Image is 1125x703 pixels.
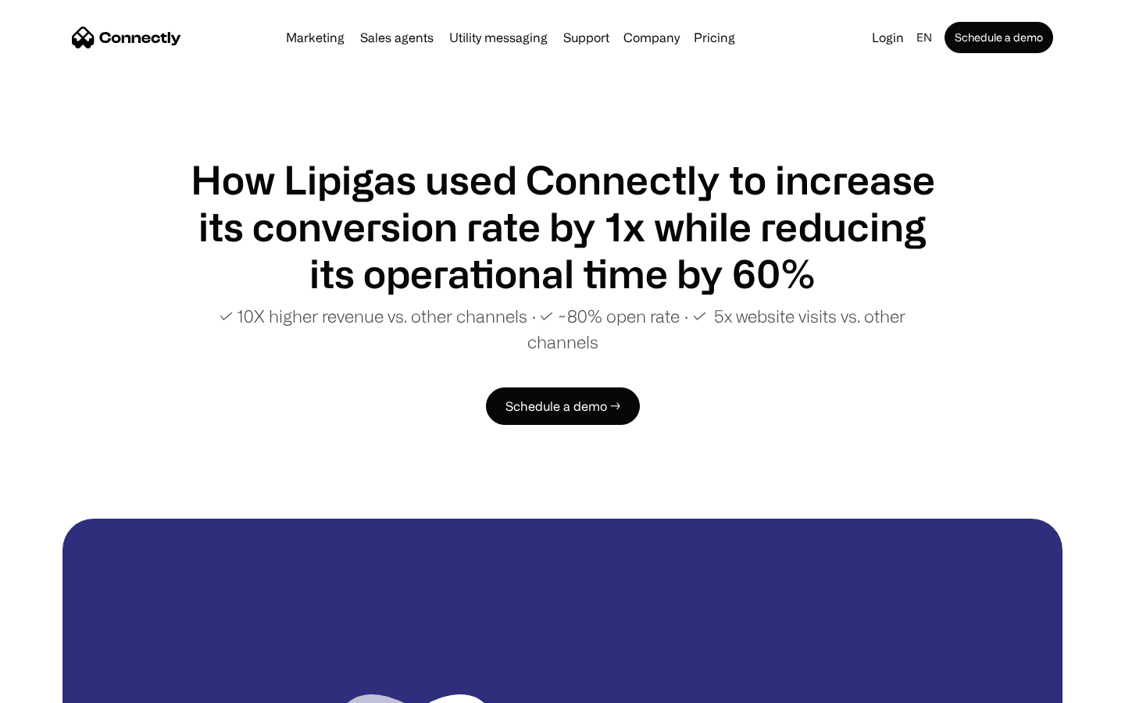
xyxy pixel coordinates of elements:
a: Pricing [687,31,741,44]
div: Company [623,27,680,48]
p: ✓ 10X higher revenue vs. other channels ∙ ✓ ~80% open rate ∙ ✓ 5x website visits vs. other channels [187,303,937,355]
a: Sales agents [354,31,440,44]
a: Support [557,31,616,44]
div: en [916,27,932,48]
ul: Language list [31,676,94,698]
a: Schedule a demo → [486,387,640,425]
a: Login [866,27,910,48]
a: Utility messaging [443,31,554,44]
aside: Language selected: English [16,674,94,698]
h1: How Lipigas used Connectly to increase its conversion rate by 1x while reducing its operational t... [187,156,937,297]
a: Schedule a demo [945,22,1053,53]
a: Marketing [280,31,351,44]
